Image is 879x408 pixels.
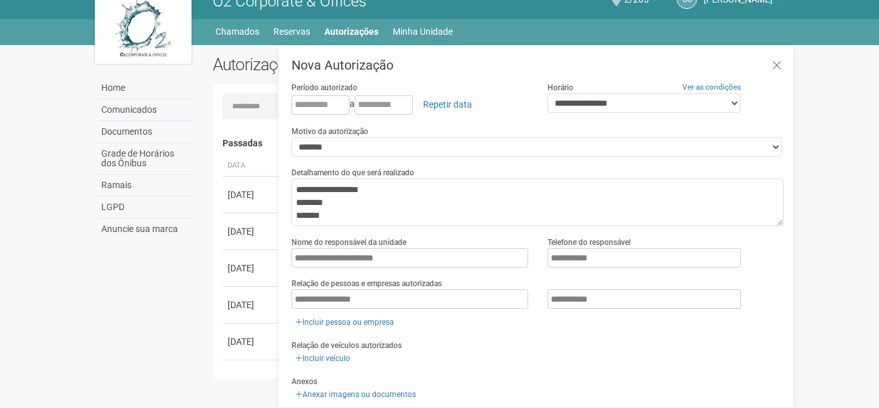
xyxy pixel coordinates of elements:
a: Repetir data [415,93,480,115]
h3: Nova Autorização [291,59,784,72]
h2: Autorizações [213,55,489,74]
label: Horário [548,82,573,93]
label: Detalhamento do que será realizado [291,167,414,179]
a: LGPD [98,197,193,219]
a: Home [98,77,193,99]
div: [DATE] [228,262,275,275]
div: [DATE] [228,298,275,311]
a: Minha Unidade [393,23,453,41]
h4: Passadas [222,139,775,148]
a: Ver as condições [682,83,741,92]
div: [DATE] [228,188,275,201]
label: Telefone do responsável [548,237,631,248]
a: Anuncie sua marca [98,219,193,240]
label: Relação de pessoas e empresas autorizadas [291,278,442,289]
a: Anexar imagens ou documentos [291,387,420,402]
a: Chamados [215,23,259,41]
label: Motivo da autorização [291,126,368,137]
th: Data [222,155,281,177]
a: Comunicados [98,99,193,121]
div: [DATE] [228,225,275,238]
label: Relação de veículos autorizados [291,340,402,351]
div: a [291,93,528,115]
label: Anexos [291,376,317,387]
a: Incluir pessoa ou empresa [291,315,398,329]
a: Incluir veículo [291,351,354,365]
a: Autorizações [324,23,379,41]
a: Grade de Horários dos Ônibus [98,143,193,175]
a: Documentos [98,121,193,143]
a: Reservas [273,23,310,41]
label: Período autorizado [291,82,357,93]
a: Ramais [98,175,193,197]
div: [DATE] [228,335,275,348]
label: Nome do responsável da unidade [291,237,406,248]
